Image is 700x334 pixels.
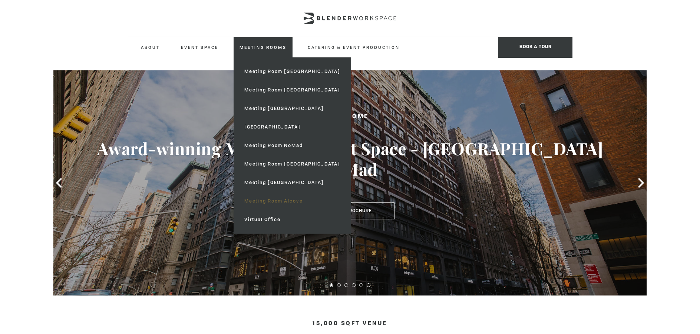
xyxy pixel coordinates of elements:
[128,321,572,327] h4: 15,000 sqft venue
[238,62,346,81] a: Meeting Room [GEOGRAPHIC_DATA]
[238,136,346,155] a: Meeting Room NoMad
[238,192,346,210] a: Meeting Room Alcove
[238,81,346,99] a: Meeting Room [GEOGRAPHIC_DATA]
[238,173,346,192] a: Meeting [GEOGRAPHIC_DATA]
[238,210,346,229] a: Virtual Office
[498,37,572,58] span: Book a tour
[238,118,346,136] a: [GEOGRAPHIC_DATA]
[238,155,346,173] a: Meeting Room [GEOGRAPHIC_DATA]
[83,112,617,121] h2: Welcome
[175,37,224,57] a: Event Space
[135,37,166,57] a: About
[234,37,293,57] a: Meeting Rooms
[663,298,700,334] iframe: Chat Widget
[83,138,617,180] h3: Award-winning Meeting & Event Space - [GEOGRAPHIC_DATA] NoMad
[302,37,406,57] a: Catering & Event Production
[238,99,346,118] a: Meeting [GEOGRAPHIC_DATA]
